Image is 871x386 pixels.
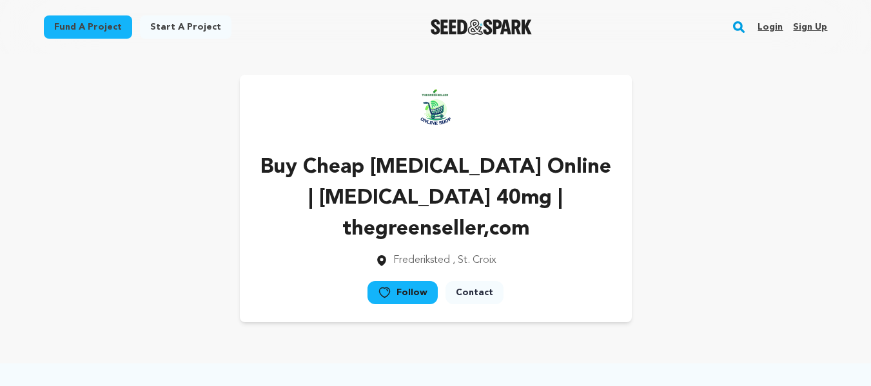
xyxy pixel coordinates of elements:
img: Seed&Spark Logo Dark Mode [431,19,532,35]
a: Start a project [140,15,231,39]
a: Seed&Spark Homepage [431,19,532,35]
span: Frederiksted [393,255,450,265]
a: Sign up [793,17,827,37]
span: , St. Croix [453,255,496,265]
a: Login [758,17,783,37]
p: Buy Cheap [MEDICAL_DATA] Online | [MEDICAL_DATA] 40mg | thegreenseller,com [260,152,611,245]
a: Fund a project [44,15,132,39]
a: Contact [445,281,504,304]
a: Follow [367,281,438,304]
img: https://seedandspark-static.s3.us-east-2.amazonaws.com/images/User/002/309/671/medium/76c157b26c3... [410,88,462,139]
